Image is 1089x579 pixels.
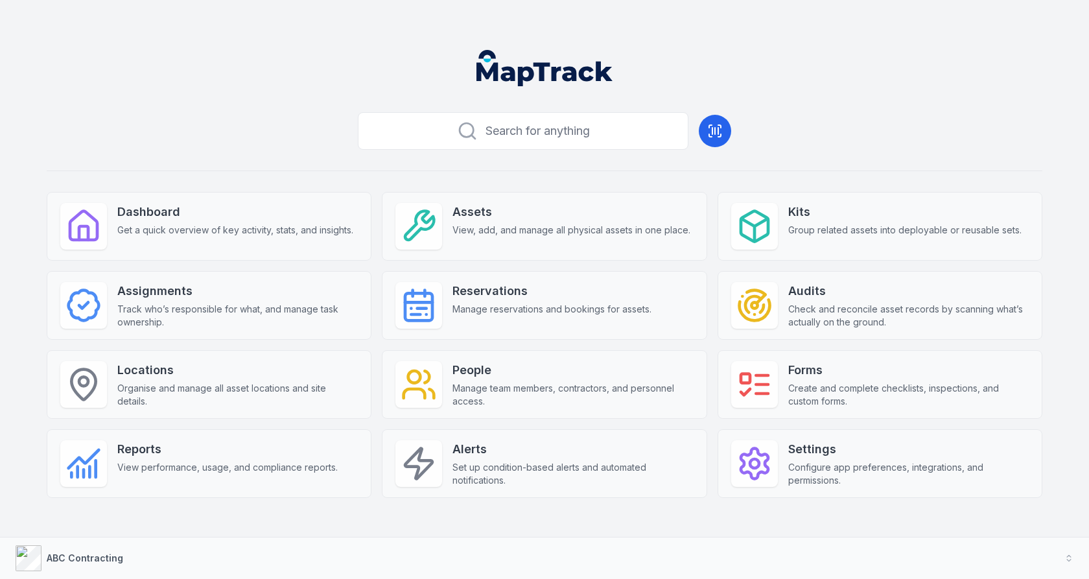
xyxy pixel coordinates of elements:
[452,224,690,237] span: View, add, and manage all physical assets in one place.
[358,112,688,150] button: Search for anything
[718,271,1042,340] a: AuditsCheck and reconcile asset records by scanning what’s actually on the ground.
[382,429,707,498] a: AlertsSet up condition-based alerts and automated notifications.
[452,303,651,316] span: Manage reservations and bookings for assets.
[117,303,358,329] span: Track who’s responsible for what, and manage task ownership.
[718,429,1042,498] a: SettingsConfigure app preferences, integrations, and permissions.
[452,282,651,300] strong: Reservations
[718,350,1042,419] a: FormsCreate and complete checklists, inspections, and custom forms.
[47,552,123,563] strong: ABC Contracting
[788,282,1029,300] strong: Audits
[117,461,338,474] span: View performance, usage, and compliance reports.
[382,192,707,261] a: AssetsView, add, and manage all physical assets in one place.
[452,461,693,487] span: Set up condition-based alerts and automated notifications.
[452,203,690,221] strong: Assets
[788,303,1029,329] span: Check and reconcile asset records by scanning what’s actually on the ground.
[788,361,1029,379] strong: Forms
[117,203,353,221] strong: Dashboard
[718,192,1042,261] a: KitsGroup related assets into deployable or reusable sets.
[117,282,358,300] strong: Assignments
[47,192,371,261] a: DashboardGet a quick overview of key activity, stats, and insights.
[382,271,707,340] a: ReservationsManage reservations and bookings for assets.
[117,382,358,408] span: Organise and manage all asset locations and site details.
[788,224,1022,237] span: Group related assets into deployable or reusable sets.
[382,350,707,419] a: PeopleManage team members, contractors, and personnel access.
[788,461,1029,487] span: Configure app preferences, integrations, and permissions.
[486,122,590,140] span: Search for anything
[117,440,338,458] strong: Reports
[452,361,693,379] strong: People
[452,440,693,458] strong: Alerts
[47,429,371,498] a: ReportsView performance, usage, and compliance reports.
[788,203,1022,221] strong: Kits
[788,382,1029,408] span: Create and complete checklists, inspections, and custom forms.
[788,440,1029,458] strong: Settings
[117,361,358,379] strong: Locations
[47,271,371,340] a: AssignmentsTrack who’s responsible for what, and manage task ownership.
[47,350,371,419] a: LocationsOrganise and manage all asset locations and site details.
[452,382,693,408] span: Manage team members, contractors, and personnel access.
[456,50,633,86] nav: Global
[117,224,353,237] span: Get a quick overview of key activity, stats, and insights.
